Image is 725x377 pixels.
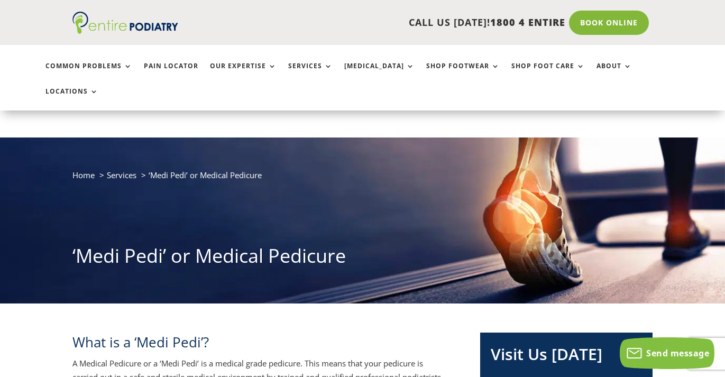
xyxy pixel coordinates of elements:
img: logo (1) [72,12,178,34]
a: About [596,62,632,85]
a: Services [288,62,333,85]
nav: breadcrumb [72,168,653,190]
span: 1800 4 ENTIRE [490,16,565,29]
h1: ‘Medi Pedi’ or Medical Pedicure [72,243,653,274]
a: Shop Foot Care [511,62,585,85]
a: Entire Podiatry [72,25,178,36]
span: ‘Medi Pedi’ or Medical Pedicure [149,170,262,180]
h2: What is a ‘Medi Pedi’? [72,333,448,357]
a: [MEDICAL_DATA] [344,62,415,85]
a: Home [72,170,95,180]
a: Pain Locator [144,62,198,85]
a: Locations [45,88,98,111]
a: Our Expertise [210,62,277,85]
a: Book Online [569,11,649,35]
a: Services [107,170,136,180]
p: CALL US [DATE]! [205,16,565,30]
span: Send message [646,347,709,359]
a: Shop Footwear [426,62,500,85]
h2: Visit Us [DATE] [491,343,641,371]
button: Send message [620,337,714,369]
a: Common Problems [45,62,132,85]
